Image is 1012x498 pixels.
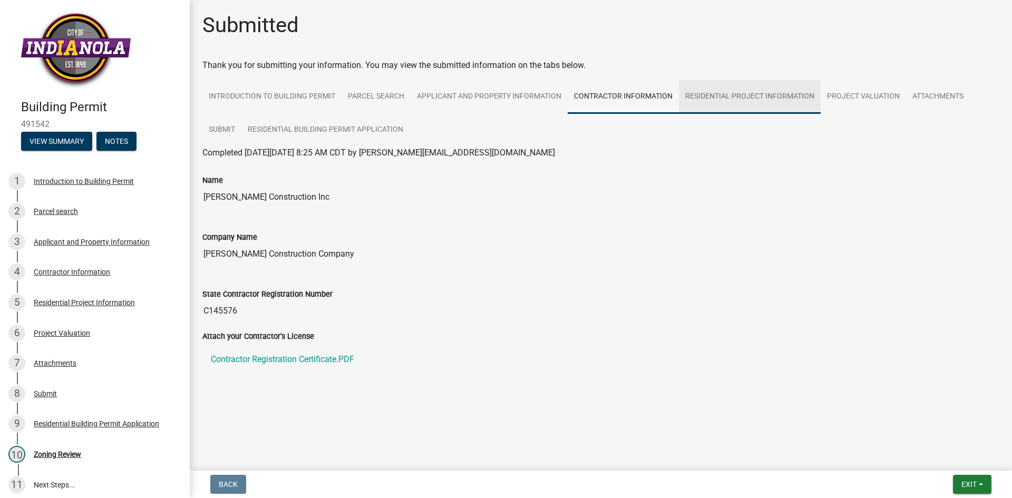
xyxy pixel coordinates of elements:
button: Exit [953,475,991,494]
div: 8 [8,385,25,402]
div: 3 [8,233,25,250]
a: Applicant and Property Information [411,80,568,114]
div: 11 [8,476,25,493]
a: Project Valuation [821,80,906,114]
div: Applicant and Property Information [34,238,150,246]
h4: Building Permit [21,100,181,115]
span: 491542 [21,119,169,129]
div: 1 [8,173,25,190]
button: Notes [96,132,137,151]
a: Attachments [906,80,970,114]
a: Contractor Registration Certificate.PDF [202,347,999,372]
a: Submit [202,113,241,147]
wm-modal-confirm: Summary [21,138,92,146]
wm-modal-confirm: Notes [96,138,137,146]
div: Contractor Information [34,268,110,276]
span: Completed [DATE][DATE] 8:25 AM CDT by [PERSON_NAME][EMAIL_ADDRESS][DOMAIN_NAME] [202,148,555,158]
div: 2 [8,203,25,220]
div: Zoning Review [34,451,81,458]
span: Exit [961,480,977,489]
a: Contractor Information [568,80,679,114]
label: Attach your Contractor's License [202,333,314,340]
div: Residential Project Information [34,299,135,306]
div: Submit [34,390,57,397]
div: 6 [8,325,25,341]
div: 4 [8,263,25,280]
a: Residential Project Information [679,80,821,114]
span: Back [219,480,238,489]
label: Name [202,177,223,184]
div: 10 [8,446,25,463]
a: Introduction to Building Permit [202,80,342,114]
div: 7 [8,355,25,372]
label: State Contractor Registration Number [202,291,333,298]
div: Residential Building Permit Application [34,420,159,427]
a: Residential Building Permit Application [241,113,410,147]
div: Parcel search [34,208,78,215]
a: Parcel search [342,80,411,114]
img: City of Indianola, Iowa [21,11,131,89]
h1: Submitted [202,13,299,38]
button: Back [210,475,246,494]
div: 5 [8,294,25,311]
div: Thank you for submitting your information. You may view the submitted information on the tabs below. [202,59,999,72]
button: View Summary [21,132,92,151]
div: Attachments [34,359,76,367]
div: Project Valuation [34,329,90,337]
div: Introduction to Building Permit [34,178,134,185]
label: Company Name [202,234,257,241]
div: 9 [8,415,25,432]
